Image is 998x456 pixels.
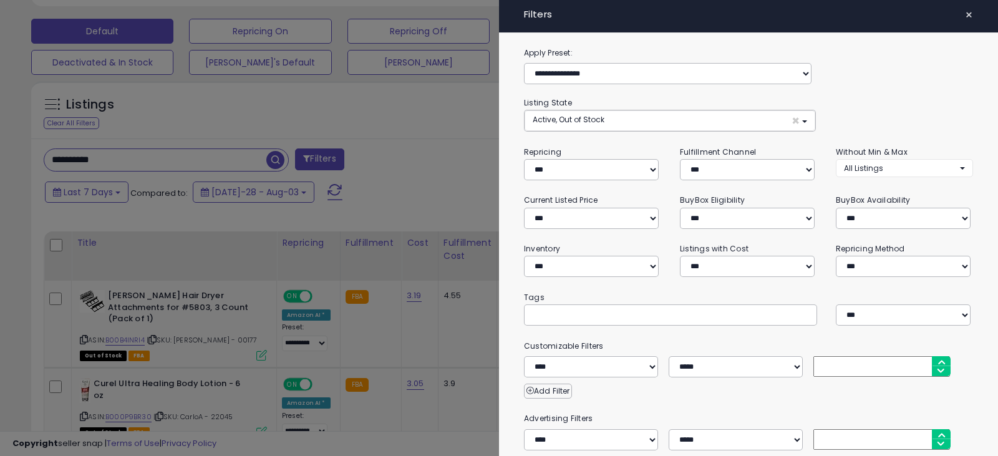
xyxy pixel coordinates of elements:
small: Inventory [524,243,560,254]
small: BuyBox Availability [836,195,910,205]
small: Customizable Filters [515,339,982,353]
small: Listing State [524,97,572,108]
button: Add Filter [524,384,572,399]
small: Repricing [524,147,561,157]
span: × [792,114,800,127]
small: Tags [515,291,982,304]
small: Current Listed Price [524,195,598,205]
small: Listings with Cost [680,243,748,254]
span: Active, Out of Stock [533,114,604,125]
small: Advertising Filters [515,412,982,425]
button: All Listings [836,159,973,177]
h4: Filters [524,9,973,20]
button: × [960,6,978,24]
small: Without Min & Max [836,147,908,157]
small: BuyBox Eligibility [680,195,745,205]
span: × [965,6,973,24]
small: Repricing Method [836,243,905,254]
small: Fulfillment Channel [680,147,756,157]
span: All Listings [844,163,883,173]
label: Apply Preset: [515,46,982,60]
button: Active, Out of Stock × [525,110,815,131]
